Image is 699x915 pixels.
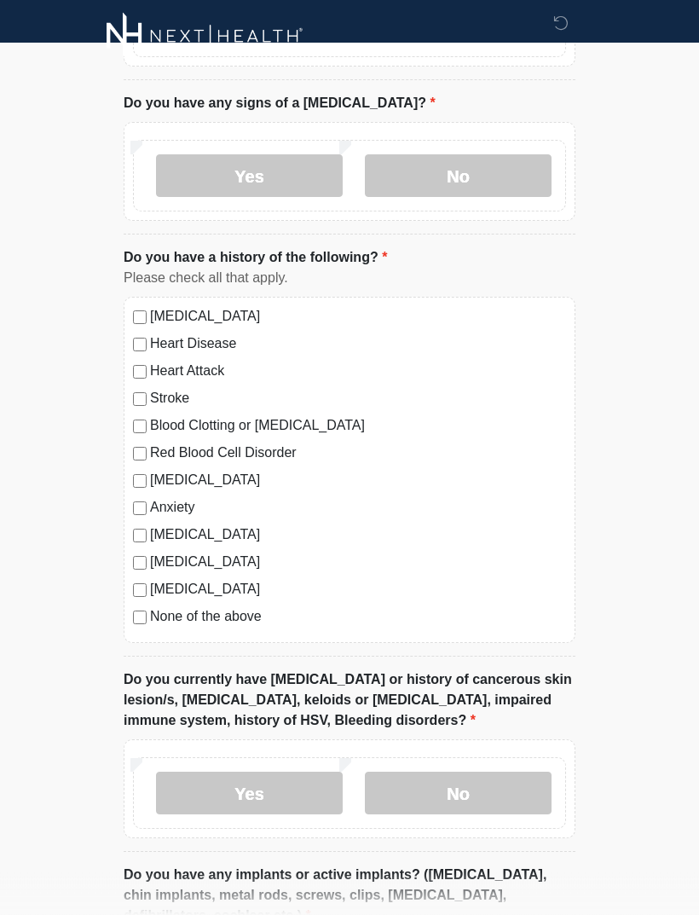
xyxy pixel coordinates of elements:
[133,530,147,543] input: [MEDICAL_DATA]
[133,475,147,489] input: [MEDICAL_DATA]
[107,13,303,60] img: Next-Health Woodland Hills Logo
[150,553,566,573] label: [MEDICAL_DATA]
[150,416,566,437] label: Blood Clotting or [MEDICAL_DATA]
[133,557,147,570] input: [MEDICAL_DATA]
[124,248,387,269] label: Do you have a history of the following?
[365,155,552,198] label: No
[124,670,575,732] label: Do you currently have [MEDICAL_DATA] or history of cancerous skin lesion/s, [MEDICAL_DATA], keloi...
[150,307,566,327] label: [MEDICAL_DATA]
[133,339,147,352] input: Heart Disease
[124,94,436,114] label: Do you have any signs of a [MEDICAL_DATA]?
[133,448,147,461] input: Red Blood Cell Disorder
[133,584,147,598] input: [MEDICAL_DATA]
[156,155,343,198] label: Yes
[133,366,147,379] input: Heart Attack
[133,311,147,325] input: [MEDICAL_DATA]
[156,773,343,815] label: Yes
[133,611,147,625] input: None of the above
[150,362,566,382] label: Heart Attack
[150,334,566,355] label: Heart Disease
[365,773,552,815] label: No
[150,443,566,464] label: Red Blood Cell Disorder
[133,502,147,516] input: Anxiety
[133,393,147,407] input: Stroke
[150,389,566,409] label: Stroke
[150,498,566,518] label: Anxiety
[150,580,566,600] label: [MEDICAL_DATA]
[124,269,575,289] div: Please check all that apply.
[150,607,566,628] label: None of the above
[150,471,566,491] label: [MEDICAL_DATA]
[133,420,147,434] input: Blood Clotting or [MEDICAL_DATA]
[150,525,566,546] label: [MEDICAL_DATA]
